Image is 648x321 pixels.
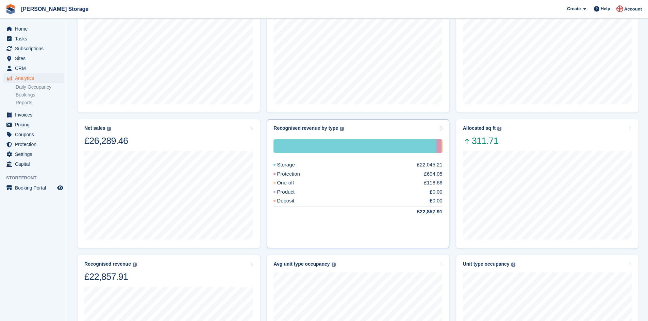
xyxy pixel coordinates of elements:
[3,44,64,53] a: menu
[84,125,105,131] div: Net sales
[18,3,91,15] a: [PERSON_NAME] Storage
[3,159,64,169] a: menu
[15,140,56,149] span: Protection
[511,263,515,267] img: icon-info-grey-7440780725fd019a000dd9b08b2336e03edf1995a4989e88bcd33f0948082b44.svg
[3,130,64,139] a: menu
[616,5,623,12] img: John Baker
[3,73,64,83] a: menu
[273,179,310,187] div: One-off
[273,161,311,169] div: Storage
[5,4,16,14] img: stora-icon-8386f47178a22dfd0bd8f6a31ec36ba5ce8667c1dd55bd0f319d3a0aa187defe.svg
[56,184,64,192] a: Preview store
[424,179,442,187] div: £118.66
[430,188,443,196] div: £0.00
[401,208,443,216] div: £22,857.91
[15,183,56,193] span: Booking Portal
[3,120,64,129] a: menu
[424,170,442,178] div: £694.05
[273,197,311,205] div: Deposit
[463,135,501,147] span: 311.71
[273,188,311,196] div: Product
[340,127,344,131] img: icon-info-grey-7440780725fd019a000dd9b08b2336e03edf1995a4989e88bcd33f0948082b44.svg
[417,161,443,169] div: £22,045.21
[273,125,338,131] div: Recognised revenue by type
[15,64,56,73] span: CRM
[332,263,336,267] img: icon-info-grey-7440780725fd019a000dd9b08b2336e03edf1995a4989e88bcd33f0948082b44.svg
[6,175,68,181] span: Storefront
[624,6,642,13] span: Account
[15,159,56,169] span: Capital
[463,125,496,131] div: Allocated sq ft
[16,92,64,98] a: Bookings
[15,34,56,43] span: Tasks
[84,271,137,283] div: £22,857.91
[3,183,64,193] a: menu
[15,44,56,53] span: Subscriptions
[273,170,316,178] div: Protection
[273,261,330,267] div: Avg unit type occupancy
[3,140,64,149] a: menu
[497,127,501,131] img: icon-info-grey-7440780725fd019a000dd9b08b2336e03edf1995a4989e88bcd33f0948082b44.svg
[133,263,137,267] img: icon-info-grey-7440780725fd019a000dd9b08b2336e03edf1995a4989e88bcd33f0948082b44.svg
[3,110,64,120] a: menu
[15,54,56,63] span: Sites
[3,64,64,73] a: menu
[436,139,442,153] div: Protection
[463,261,510,267] div: Unit type occupancy
[15,24,56,34] span: Home
[567,5,581,12] span: Create
[84,261,131,267] div: Recognised revenue
[107,127,111,131] img: icon-info-grey-7440780725fd019a000dd9b08b2336e03edf1995a4989e88bcd33f0948082b44.svg
[15,149,56,159] span: Settings
[15,120,56,129] span: Pricing
[15,130,56,139] span: Coupons
[3,149,64,159] a: menu
[15,73,56,83] span: Analytics
[601,5,610,12] span: Help
[84,135,128,147] div: £26,289.46
[15,110,56,120] span: Invoices
[442,139,443,153] div: One-off
[3,24,64,34] a: menu
[273,139,436,153] div: Storage
[3,34,64,43] a: menu
[16,100,64,106] a: Reports
[16,84,64,90] a: Daily Occupancy
[430,197,443,205] div: £0.00
[3,54,64,63] a: menu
